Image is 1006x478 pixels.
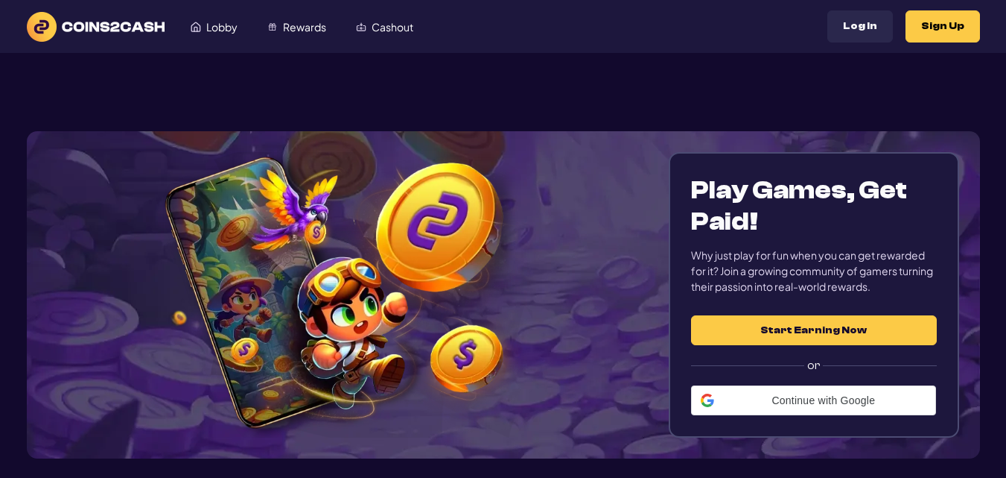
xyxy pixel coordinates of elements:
[267,22,278,32] img: Rewards
[372,22,413,32] span: Cashout
[356,22,366,32] img: Cashout
[206,22,238,32] span: Lobby
[283,22,326,32] span: Rewards
[827,10,893,43] button: Log In
[341,13,428,41] a: Cashout
[191,22,201,32] img: Lobby
[176,13,252,41] a: Lobby
[691,315,936,345] button: Start Earning Now
[905,10,980,43] button: Sign Up
[252,13,341,41] a: Rewards
[720,394,926,406] span: Continue with Google
[691,386,936,415] div: Continue with Google
[691,248,936,295] div: Why just play for fun when you can get rewarded for it? Join a growing community of gamers turnin...
[691,174,936,237] h1: Play Games, Get Paid!
[691,345,936,386] label: or
[27,12,165,42] img: logo text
